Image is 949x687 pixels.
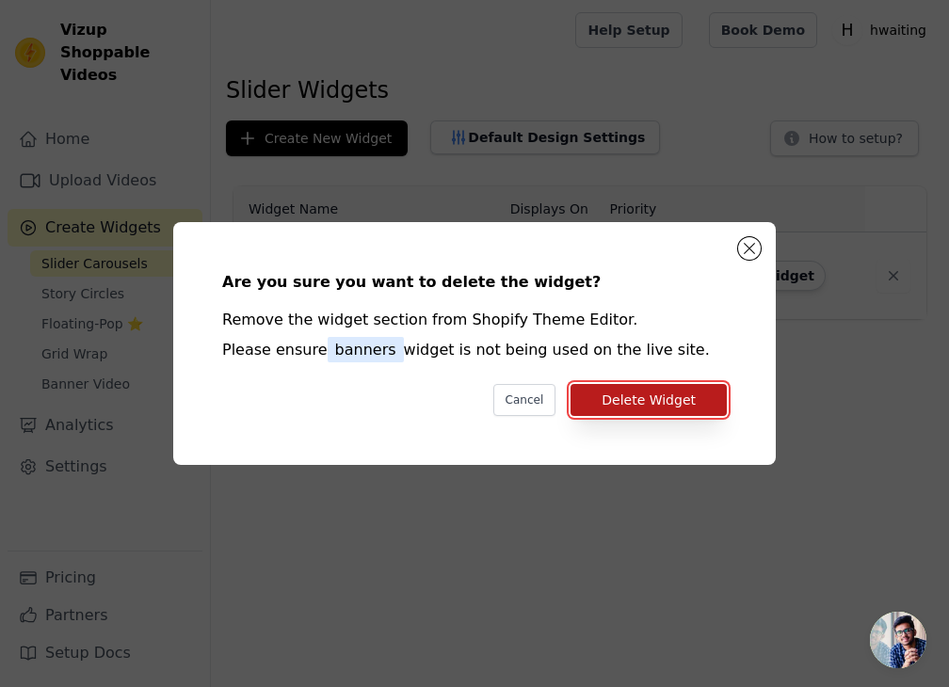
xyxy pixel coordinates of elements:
a: Open chat [870,612,926,668]
button: Delete Widget [571,384,727,416]
div: Are you sure you want to delete the widget? [222,271,727,294]
div: Please ensure widget is not being used on the live site. [222,339,727,361]
button: Close modal [738,237,761,260]
button: Cancel [493,384,556,416]
div: Remove the widget section from Shopify Theme Editor. [222,309,727,331]
span: banners [328,337,404,362]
